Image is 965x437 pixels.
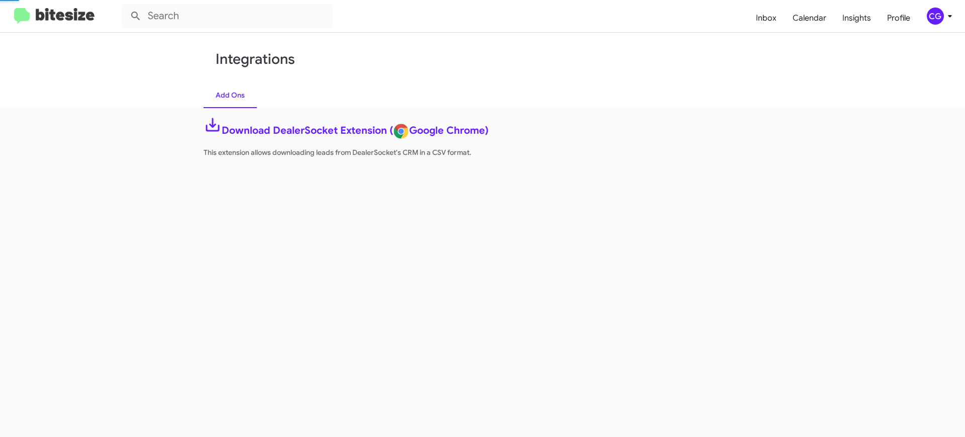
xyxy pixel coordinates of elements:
p: This extension allows downloading leads from DealerSocket's CRM in a CSV format. [204,147,761,157]
div: CG [927,8,944,25]
a: Profile [879,4,918,33]
a: Inbox [748,4,785,33]
input: Search [122,4,333,28]
a: Insights [834,4,879,33]
a: Download DealerSocket Extension (Google Chrome) [204,124,489,137]
button: CG [918,8,954,25]
a: Add Ons [204,82,257,108]
a: Calendar [785,4,834,33]
a: Integrations [216,51,749,68]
